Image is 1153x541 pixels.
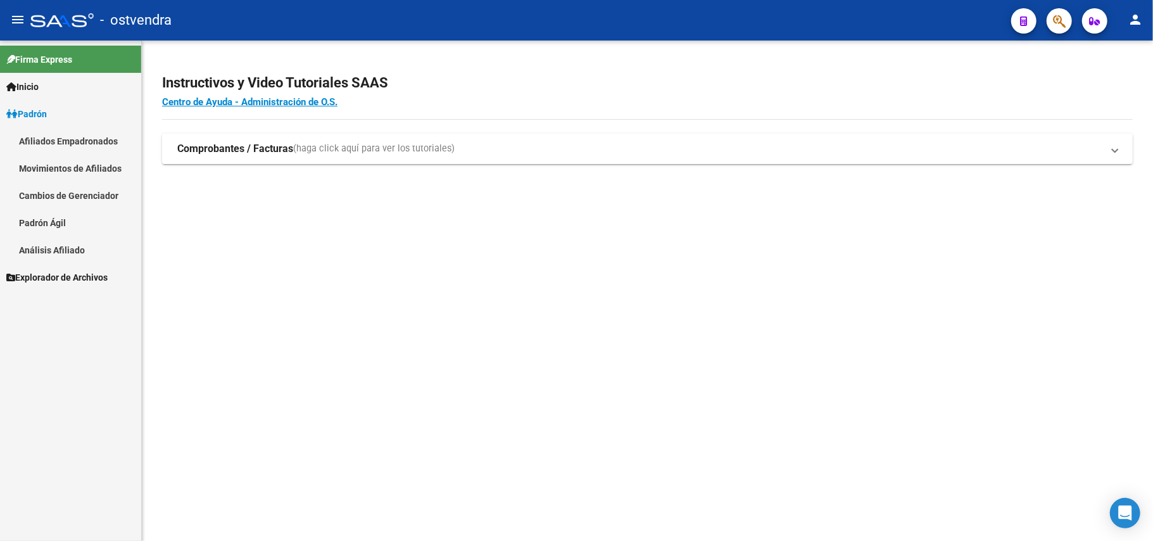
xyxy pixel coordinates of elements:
mat-icon: menu [10,12,25,27]
span: Firma Express [6,53,72,67]
span: Inicio [6,80,39,94]
span: - ostvendra [100,6,172,34]
span: (haga click aquí para ver los tutoriales) [293,142,455,156]
a: Centro de Ayuda - Administración de O.S. [162,96,337,108]
span: Explorador de Archivos [6,270,108,284]
div: Open Intercom Messenger [1110,498,1140,528]
mat-expansion-panel-header: Comprobantes / Facturas(haga click aquí para ver los tutoriales) [162,134,1133,164]
h2: Instructivos y Video Tutoriales SAAS [162,71,1133,95]
mat-icon: person [1128,12,1143,27]
span: Padrón [6,107,47,121]
strong: Comprobantes / Facturas [177,142,293,156]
